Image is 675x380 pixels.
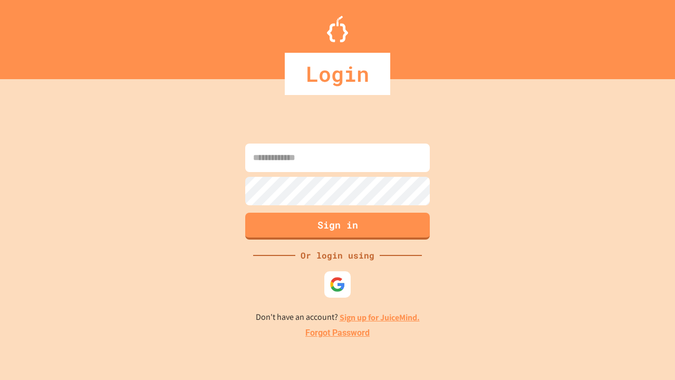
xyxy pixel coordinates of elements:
[295,249,380,262] div: Or login using
[305,327,370,339] a: Forgot Password
[330,277,345,292] img: google-icon.svg
[340,312,420,323] a: Sign up for JuiceMind.
[327,16,348,42] img: Logo.svg
[285,53,390,95] div: Login
[245,213,430,240] button: Sign in
[256,311,420,324] p: Don't have an account?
